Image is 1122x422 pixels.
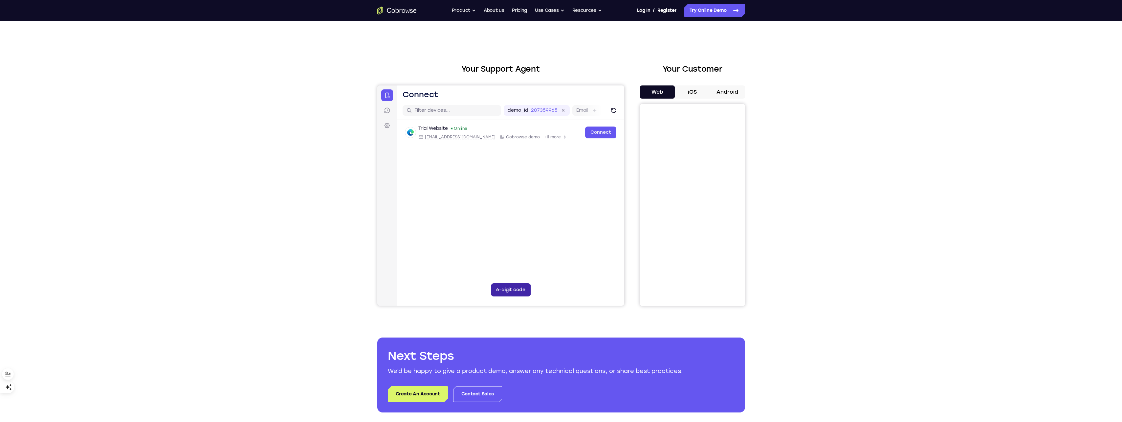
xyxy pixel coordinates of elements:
h2: Your Customer [640,63,745,75]
a: About us [484,4,504,17]
span: / [653,7,655,14]
a: Try Online Demo [684,4,745,17]
h2: Next Steps [388,348,735,364]
h2: Your Support Agent [377,63,624,75]
button: Product [452,4,476,17]
p: We’d be happy to give a product demo, answer any technical questions, or share best practices. [388,366,735,376]
iframe: Agent [377,85,624,306]
button: Web [640,85,675,99]
a: Create An Account [388,386,448,402]
button: Use Cases [535,4,564,17]
a: Go to the home page [377,7,417,14]
button: Android [710,85,745,99]
a: Contact Sales [453,386,502,402]
button: Resources [572,4,602,17]
a: Log In [637,4,650,17]
button: iOS [675,85,710,99]
a: Pricing [512,4,527,17]
a: Register [657,4,676,17]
